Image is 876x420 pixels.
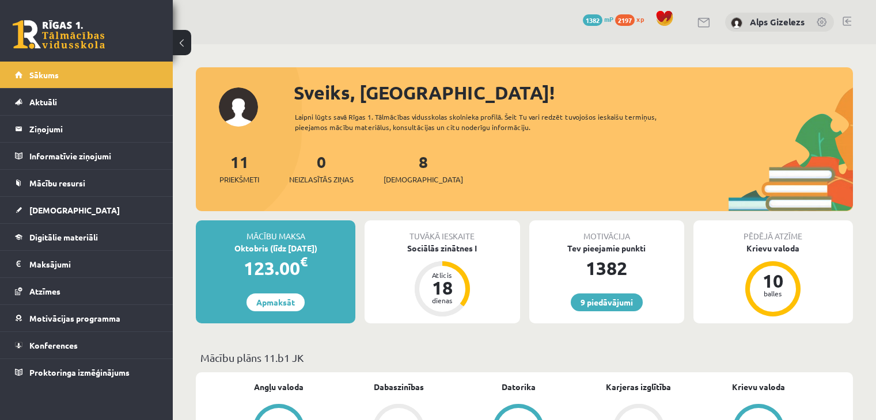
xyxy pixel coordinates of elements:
a: Sociālās zinātnes I Atlicis 18 dienas [365,242,519,318]
a: Datorika [502,381,536,393]
span: Motivācijas programma [29,313,120,323]
div: Oktobris (līdz [DATE]) [196,242,355,254]
div: 18 [425,278,460,297]
a: Aktuāli [15,89,158,115]
legend: Ziņojumi [29,116,158,142]
div: Motivācija [529,220,684,242]
a: 11Priekšmeti [219,151,259,185]
a: Ziņojumi [15,116,158,142]
a: Digitālie materiāli [15,224,158,250]
span: Mācību resursi [29,178,85,188]
div: Tuvākā ieskaite [365,220,519,242]
a: 1382 mP [583,14,613,24]
a: Mācību resursi [15,170,158,196]
div: 123.00 [196,254,355,282]
span: [DEMOGRAPHIC_DATA] [29,205,120,215]
div: Sociālās zinātnes I [365,242,519,254]
span: mP [604,14,613,24]
span: Digitālie materiāli [29,232,98,242]
legend: Informatīvie ziņojumi [29,143,158,169]
div: 1382 [529,254,684,282]
div: Pēdējā atzīme [693,220,853,242]
a: Proktoringa izmēģinājums [15,359,158,385]
span: Sākums [29,70,59,80]
a: Sākums [15,62,158,88]
legend: Maksājumi [29,251,158,277]
a: Maksājumi [15,251,158,277]
a: 2197 xp [615,14,650,24]
a: [DEMOGRAPHIC_DATA] [15,197,158,223]
a: 8[DEMOGRAPHIC_DATA] [384,151,463,185]
div: Atlicis [425,272,460,278]
img: Alps Gizelezs [731,17,742,29]
div: Sveiks, [GEOGRAPHIC_DATA]! [294,79,853,106]
a: Informatīvie ziņojumi [15,143,158,169]
a: Krievu valoda 10 balles [693,242,853,318]
div: Mācību maksa [196,220,355,242]
div: dienas [425,297,460,304]
a: Krievu valoda [732,381,785,393]
span: 2197 [615,14,635,26]
a: Dabaszinības [374,381,424,393]
span: Priekšmeti [219,174,259,185]
div: Krievu valoda [693,242,853,254]
span: xp [636,14,644,24]
div: Laipni lūgts savā Rīgas 1. Tālmācības vidusskolas skolnieka profilā. Šeit Tu vari redzēt tuvojošo... [295,112,689,132]
a: Karjeras izglītība [606,381,671,393]
a: Konferences [15,332,158,358]
span: Proktoringa izmēģinājums [29,367,130,377]
p: Mācību plāns 11.b1 JK [200,350,848,365]
span: [DEMOGRAPHIC_DATA] [384,174,463,185]
a: Apmaksāt [247,293,305,311]
div: Tev pieejamie punkti [529,242,684,254]
div: balles [756,290,790,297]
a: Atzīmes [15,278,158,304]
span: Atzīmes [29,286,60,296]
span: € [300,253,308,270]
a: Motivācijas programma [15,305,158,331]
a: Alps Gizelezs [750,16,805,28]
span: Neizlasītās ziņas [289,174,354,185]
div: 10 [756,272,790,290]
a: Angļu valoda [254,381,304,393]
a: Rīgas 1. Tālmācības vidusskola [13,20,105,49]
span: Aktuāli [29,97,57,107]
span: Konferences [29,340,78,350]
a: 0Neizlasītās ziņas [289,151,354,185]
a: 9 piedāvājumi [571,293,643,311]
span: 1382 [583,14,602,26]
